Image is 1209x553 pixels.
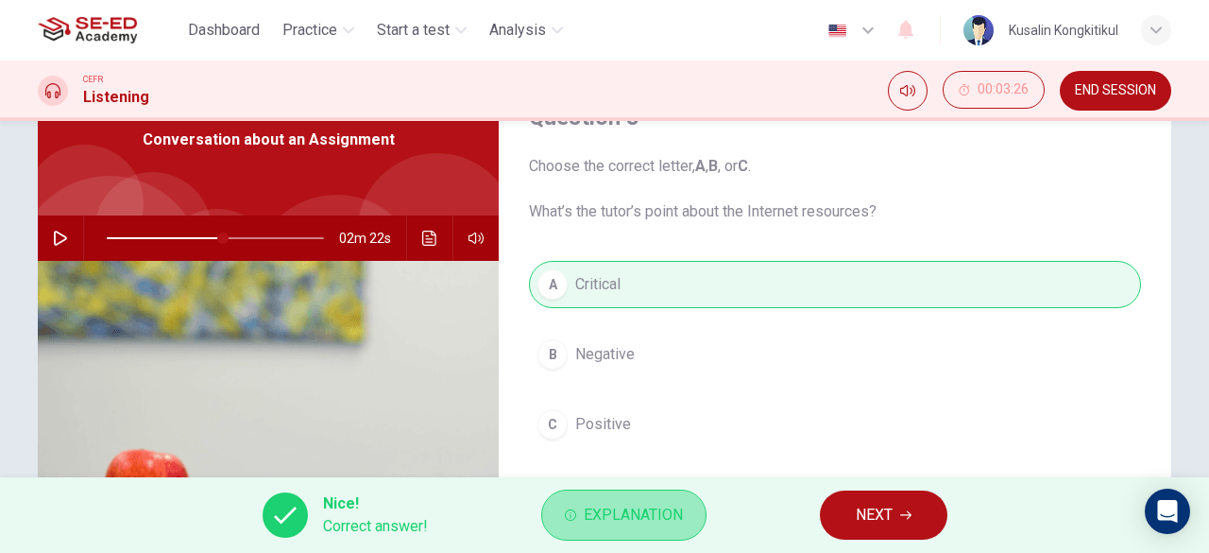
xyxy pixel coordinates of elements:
[541,490,707,541] button: Explanation
[1075,83,1156,98] span: END SESSION
[482,13,570,47] button: Analysis
[529,155,1141,223] span: Choose the correct letter, , , or . What’s the tutor’s point about the Internet resources?
[856,502,893,528] span: NEXT
[1145,489,1190,534] div: Open Intercom Messenger
[888,71,928,111] div: Mute
[180,13,267,47] button: Dashboard
[83,73,103,86] span: CEFR
[83,86,149,109] h1: Listening
[963,15,994,45] img: Profile picture
[323,493,428,515] span: Nice!
[695,157,706,175] b: A
[943,71,1045,111] div: Hide
[415,216,445,261] button: Click to see the audio transcription
[820,491,947,540] button: NEXT
[323,515,428,538] span: Correct answer!
[377,19,450,42] span: Start a test
[188,19,260,42] span: Dashboard
[369,13,474,47] button: Start a test
[339,216,406,261] span: 02m 22s
[1009,19,1118,42] div: Kusalin Kongkitikul
[282,19,337,42] span: Practice
[275,13,362,47] button: Practice
[489,19,546,42] span: Analysis
[584,502,683,528] span: Explanation
[826,24,849,38] img: en
[978,82,1029,97] span: 00:03:26
[708,157,718,175] b: B
[143,129,395,151] span: Conversation about an Assignment
[1060,71,1171,111] button: END SESSION
[38,11,180,49] a: SE-ED Academy logo
[943,71,1045,109] button: 00:03:26
[738,157,748,175] b: C
[38,11,137,49] img: SE-ED Academy logo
